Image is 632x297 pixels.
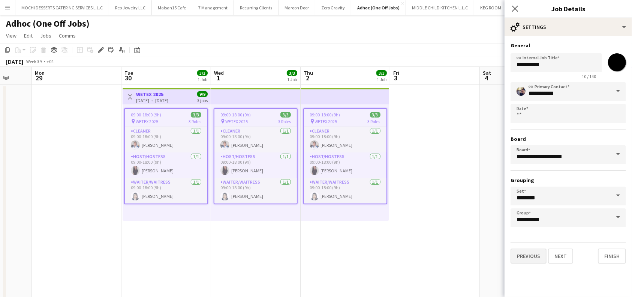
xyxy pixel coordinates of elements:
[376,70,387,76] span: 3/3
[280,112,291,118] span: 3/3
[124,108,208,204] app-job-card: 09:00-18:00 (9h)3/3 WETEX 20253 RolesCleaner1/109:00-18:00 (9h)[PERSON_NAME]Host/Hostess1/109:00-...
[287,77,297,82] div: 1 Job
[287,70,297,76] span: 3/3
[34,74,45,82] span: 29
[136,91,168,98] h3: WETEX 2025
[197,70,208,76] span: 3/3
[25,59,43,64] span: Week 39
[6,58,23,65] div: [DATE]
[40,32,51,39] span: Jobs
[482,74,491,82] span: 4
[511,42,626,49] h3: General
[310,112,340,118] span: 09:00-18:00 (9h)
[136,98,168,103] div: [DATE] → [DATE]
[406,0,474,15] button: MIDDLE CHILD KITCHEN L.L.C
[220,112,251,118] span: 09:00-18:00 (9h)
[377,77,386,82] div: 1 Job
[192,0,234,15] button: 7 Management
[511,177,626,184] h3: Grouping
[392,74,399,82] span: 3
[123,74,133,82] span: 30
[125,127,207,152] app-card-role: Cleaner1/109:00-18:00 (9h)[PERSON_NAME]
[214,108,298,204] app-job-card: 09:00-18:00 (9h)3/3 WETEX 20253 RolesCleaner1/109:00-18:00 (9h)[PERSON_NAME]Host/Hostess1/109:00-...
[304,69,313,76] span: Thu
[303,74,313,82] span: 2
[24,32,33,39] span: Edit
[225,119,248,124] span: WETEX 2025
[124,69,133,76] span: Tue
[3,31,19,41] a: View
[6,32,16,39] span: View
[213,74,224,82] span: 1
[198,77,207,82] div: 1 Job
[315,119,337,124] span: WETEX 2025
[131,112,161,118] span: 09:00-18:00 (9h)
[21,31,36,41] a: Edit
[505,18,632,36] div: Settings
[46,59,54,64] div: +04
[125,178,207,204] app-card-role: Waiter/Waitress1/109:00-18:00 (9h)[PERSON_NAME]
[197,91,208,97] span: 9/9
[152,0,192,15] button: Maisan15 Cafe
[474,0,508,15] button: KEG ROOM
[548,249,573,264] button: Next
[370,112,380,118] span: 3/3
[304,152,386,178] app-card-role: Host/Hostess1/109:00-18:00 (9h)[PERSON_NAME]
[576,74,602,79] span: 10 / 140
[189,119,201,124] span: 3 Roles
[109,0,152,15] button: Rep Jewelry LLC
[278,119,291,124] span: 3 Roles
[304,127,386,152] app-card-role: Cleaner1/109:00-18:00 (9h)[PERSON_NAME]
[483,69,491,76] span: Sat
[511,249,547,264] button: Previous
[214,178,297,204] app-card-role: Waiter/Waitress1/109:00-18:00 (9h)[PERSON_NAME]
[214,127,297,152] app-card-role: Cleaner1/109:00-18:00 (9h)[PERSON_NAME]
[56,31,79,41] a: Comms
[234,0,279,15] button: Recurring Clients
[197,97,208,103] div: 3 jobs
[598,249,626,264] button: Finish
[191,112,201,118] span: 3/3
[214,69,224,76] span: Wed
[136,119,158,124] span: WETEX 2025
[37,31,54,41] a: Jobs
[351,0,406,15] button: Adhoc (One Off Jobs)
[15,0,109,15] button: MOCHI DESSERTS CATERING SERVICES L.L.C
[214,152,297,178] app-card-role: Host/Hostess1/109:00-18:00 (9h)[PERSON_NAME]
[279,0,315,15] button: Maroon Door
[303,108,387,204] app-job-card: 09:00-18:00 (9h)3/3 WETEX 20253 RolesCleaner1/109:00-18:00 (9h)[PERSON_NAME]Host/Hostess1/109:00-...
[6,18,90,29] h1: Adhoc (One Off Jobs)
[304,178,386,204] app-card-role: Waiter/Waitress1/109:00-18:00 (9h)[PERSON_NAME]
[368,119,380,124] span: 3 Roles
[125,152,207,178] app-card-role: Host/Hostess1/109:00-18:00 (9h)[PERSON_NAME]
[511,136,626,142] h3: Board
[35,69,45,76] span: Mon
[315,0,351,15] button: Zero Gravity
[505,4,632,14] h3: Job Details
[59,32,76,39] span: Comms
[393,69,399,76] span: Fri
